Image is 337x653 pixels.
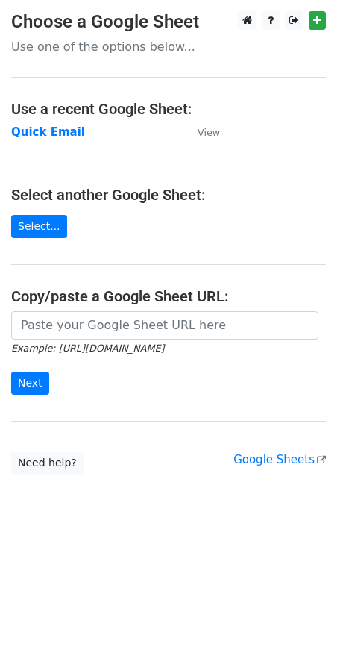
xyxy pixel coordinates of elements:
[11,215,67,238] a: Select...
[233,453,326,466] a: Google Sheets
[11,125,85,139] a: Quick Email
[11,372,49,395] input: Next
[11,39,326,54] p: Use one of the options below...
[198,127,220,138] small: View
[11,11,326,33] h3: Choose a Google Sheet
[11,100,326,118] h4: Use a recent Google Sheet:
[11,452,84,475] a: Need help?
[11,343,164,354] small: Example: [URL][DOMAIN_NAME]
[11,311,318,340] input: Paste your Google Sheet URL here
[183,125,220,139] a: View
[11,186,326,204] h4: Select another Google Sheet:
[11,287,326,305] h4: Copy/paste a Google Sheet URL:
